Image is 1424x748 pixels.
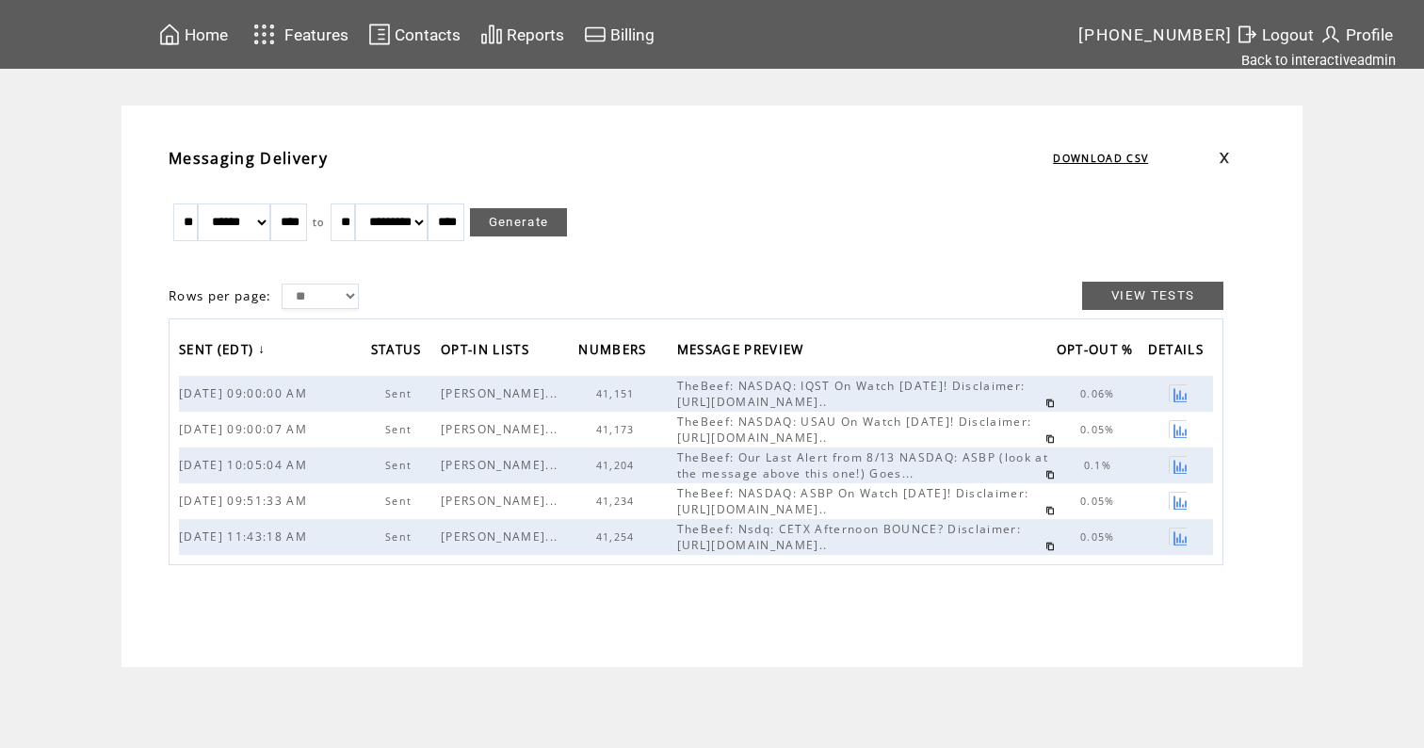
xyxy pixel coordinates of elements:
[610,25,655,44] span: Billing
[371,335,431,366] a: STATUS
[596,387,639,400] span: 41,151
[596,530,639,544] span: 41,254
[385,387,416,400] span: Sent
[155,20,231,49] a: Home
[441,493,562,509] span: [PERSON_NAME]...
[677,378,1026,410] span: TheBeef: NASDAQ: IQST On Watch [DATE]! Disclaimer: [URL][DOMAIN_NAME]..
[385,423,416,436] span: Sent
[441,457,562,473] span: [PERSON_NAME]...
[596,459,639,472] span: 41,204
[470,208,568,236] a: Generate
[365,20,463,49] a: Contacts
[480,23,503,46] img: chart.svg
[1057,336,1139,367] span: OPT-OUT %
[578,335,655,366] a: NUMBERS
[385,495,416,508] span: Sent
[1057,335,1143,366] a: OPT-OUT %
[596,423,639,436] span: 41,173
[1148,336,1208,367] span: DETAILS
[1084,459,1116,472] span: 0.1%
[179,457,312,473] span: [DATE] 10:05:04 AM
[1080,423,1120,436] span: 0.05%
[441,336,534,367] span: OPT-IN LISTS
[179,528,312,545] span: [DATE] 11:43:18 AM
[395,25,461,44] span: Contacts
[677,335,814,366] a: MESSAGE PREVIEW
[1053,152,1148,165] a: DOWNLOAD CSV
[677,414,1032,446] span: TheBeef: NASDAQ: USAU On Watch [DATE]! Disclaimer: [URL][DOMAIN_NAME]..
[179,421,312,437] span: [DATE] 09:00:07 AM
[584,23,607,46] img: creidtcard.svg
[1080,387,1120,400] span: 0.06%
[677,485,1029,517] span: TheBeef: NASDAQ: ASBP On Watch [DATE]! Disclaimer: [URL][DOMAIN_NAME]..
[441,421,562,437] span: [PERSON_NAME]...
[578,336,651,367] span: NUMBERS
[1317,20,1396,49] a: Profile
[1346,25,1393,44] span: Profile
[441,528,562,545] span: [PERSON_NAME]...
[371,336,427,367] span: STATUS
[581,20,657,49] a: Billing
[477,20,567,49] a: Reports
[179,335,270,366] a: SENT (EDT)↓
[677,449,1048,481] span: TheBeef: Our Last Alert from 8/13 NASDAQ: ASBP (look at the message above this one!) Goes...
[368,23,391,46] img: contacts.svg
[179,493,312,509] span: [DATE] 09:51:33 AM
[507,25,564,44] span: Reports
[1262,25,1314,44] span: Logout
[1082,282,1223,310] a: VIEW TESTS
[185,25,228,44] span: Home
[245,16,351,53] a: Features
[169,287,272,304] span: Rows per page:
[1236,23,1258,46] img: exit.svg
[158,23,181,46] img: home.svg
[385,530,416,544] span: Sent
[1080,495,1120,508] span: 0.05%
[677,521,1021,553] span: TheBeef: Nsdq: CETX Afternoon BOUNCE? Disclaimer: [URL][DOMAIN_NAME]..
[1241,52,1396,69] a: Back to interactiveadmin
[441,385,562,401] span: [PERSON_NAME]...
[1078,25,1233,44] span: [PHONE_NUMBER]
[1080,530,1120,544] span: 0.05%
[284,25,348,44] span: Features
[677,336,809,367] span: MESSAGE PREVIEW
[1233,20,1317,49] a: Logout
[179,385,312,401] span: [DATE] 09:00:00 AM
[179,336,258,367] span: SENT (EDT)
[248,19,281,50] img: features.svg
[169,148,328,169] span: Messaging Delivery
[596,495,639,508] span: 41,234
[1319,23,1342,46] img: profile.svg
[313,216,325,229] span: to
[385,459,416,472] span: Sent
